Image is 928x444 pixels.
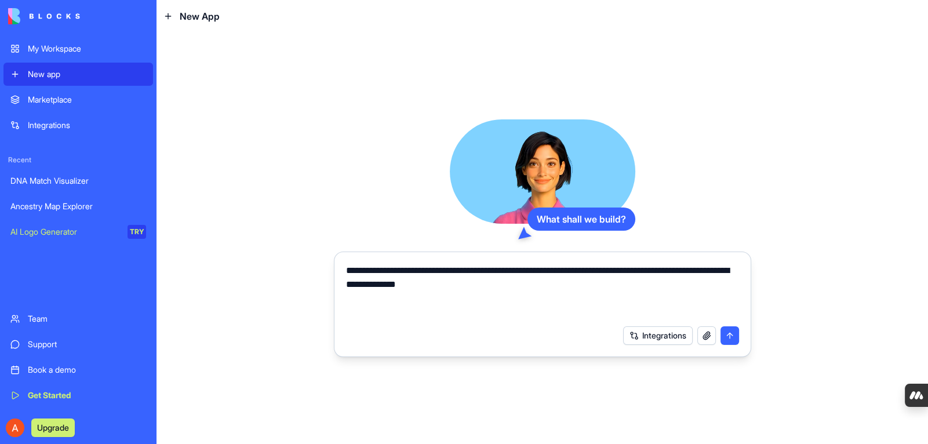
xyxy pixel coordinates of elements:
[3,195,153,218] a: Ancestry Map Explorer
[3,333,153,356] a: Support
[10,201,146,212] div: Ancestry Map Explorer
[28,119,146,131] div: Integrations
[28,313,146,325] div: Team
[3,37,153,60] a: My Workspace
[31,421,75,433] a: Upgrade
[3,384,153,407] a: Get Started
[3,307,153,330] a: Team
[3,358,153,381] a: Book a demo
[28,68,146,80] div: New app
[128,225,146,239] div: TRY
[8,8,80,24] img: logo
[28,94,146,105] div: Marketplace
[3,63,153,86] a: New app
[3,88,153,111] a: Marketplace
[623,326,693,345] button: Integrations
[31,418,75,437] button: Upgrade
[527,208,635,231] div: What shall we build?
[180,9,220,23] span: New App
[3,114,153,137] a: Integrations
[10,226,119,238] div: AI Logo Generator
[3,220,153,243] a: AI Logo GeneratorTRY
[28,43,146,54] div: My Workspace
[28,339,146,350] div: Support
[3,169,153,192] a: DNA Match Visualizer
[10,175,146,187] div: DNA Match Visualizer
[28,364,146,376] div: Book a demo
[6,418,24,437] img: ACg8ocITBX1reyd7AzlARPHZPFnwbzBqMD2ogS2eydDauYtn0nj2iw=s96-c
[28,390,146,401] div: Get Started
[3,155,153,165] span: Recent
